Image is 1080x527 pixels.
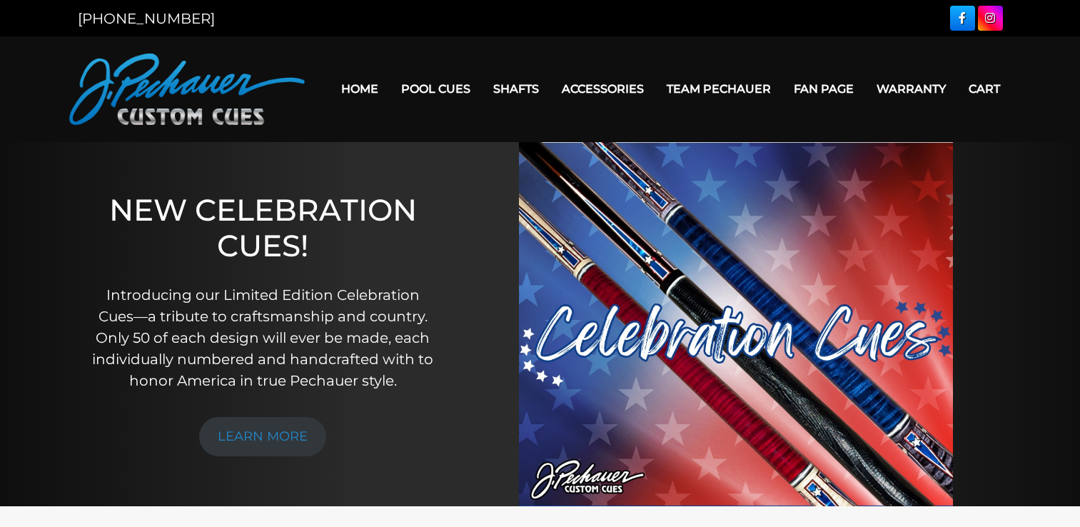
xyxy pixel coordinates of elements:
h1: NEW CELEBRATION CUES! [88,192,438,264]
a: LEARN MORE [199,417,326,456]
a: Fan Page [782,71,865,107]
a: [PHONE_NUMBER] [78,10,215,27]
a: Pool Cues [390,71,482,107]
a: Accessories [550,71,655,107]
img: Pechauer Custom Cues [69,54,305,125]
a: Home [330,71,390,107]
a: Warranty [865,71,957,107]
a: Team Pechauer [655,71,782,107]
a: Cart [957,71,1011,107]
a: Shafts [482,71,550,107]
p: Introducing our Limited Edition Celebration Cues—a tribute to craftsmanship and country. Only 50 ... [88,284,438,391]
